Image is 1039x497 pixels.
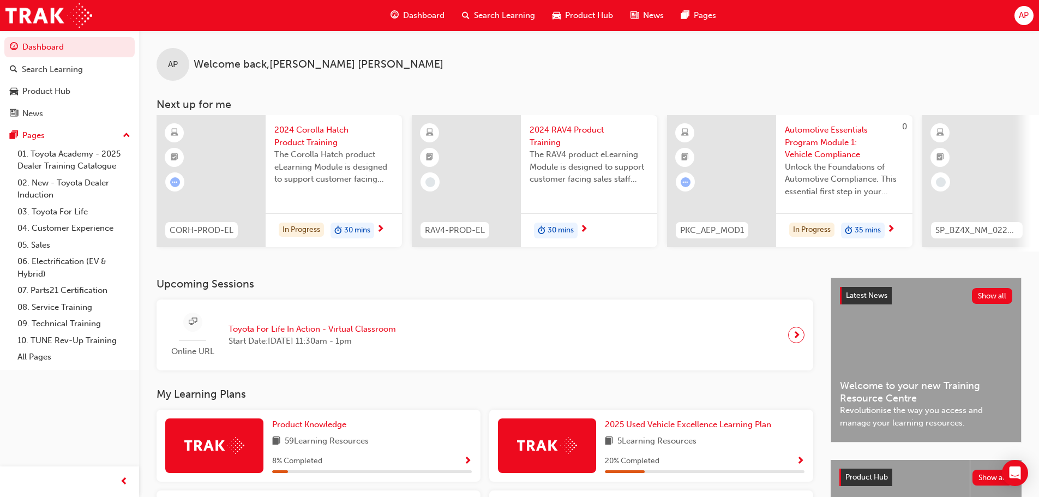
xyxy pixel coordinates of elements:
button: Pages [4,125,135,146]
a: Search Learning [4,59,135,80]
span: Toyota For Life In Action - Virtual Classroom [229,323,396,336]
div: In Progress [279,223,324,237]
h3: Upcoming Sessions [157,278,813,290]
button: Show Progress [796,454,804,468]
span: booktick-icon [681,151,689,165]
a: CORH-PROD-EL2024 Corolla Hatch Product TrainingThe Corolla Hatch product eLearning Module is desi... [157,115,402,247]
span: 30 mins [548,224,574,237]
div: Product Hub [22,85,70,98]
span: Pages [694,9,716,22]
a: Product HubShow all [839,469,1013,486]
span: sessionType_ONLINE_URL-icon [189,315,197,329]
span: booktick-icon [171,151,178,165]
span: 30 mins [344,224,370,237]
img: Trak [184,437,244,454]
span: 0 [902,122,907,131]
div: Pages [22,129,45,142]
a: search-iconSearch Learning [453,4,544,27]
span: 8 % Completed [272,455,322,468]
a: News [4,104,135,124]
span: Show Progress [464,457,472,466]
span: news-icon [10,109,18,119]
span: Product Hub [845,472,888,482]
div: Search Learning [22,63,83,76]
a: pages-iconPages [672,4,725,27]
button: Show all [972,288,1013,304]
span: Revolutionise the way you access and manage your learning resources. [840,404,1012,429]
span: 2024 RAV4 Product Training [530,124,648,148]
span: duration-icon [845,224,852,238]
span: learningResourceType_ELEARNING-icon [171,126,178,140]
a: 0PKC_AEP_MOD1Automotive Essentials Program Module 1: Vehicle ComplianceUnlock the Foundations of ... [667,115,912,247]
img: Trak [517,437,577,454]
a: 05. Sales [13,237,135,254]
span: next-icon [887,225,895,235]
span: book-icon [272,435,280,448]
a: 08. Service Training [13,299,135,316]
span: duration-icon [538,224,545,238]
span: RAV4-PROD-EL [425,224,485,237]
span: learningRecordVerb_NONE-icon [936,177,946,187]
span: learningRecordVerb_NONE-icon [425,177,435,187]
span: next-icon [792,327,801,343]
span: booktick-icon [936,151,944,165]
a: car-iconProduct Hub [544,4,622,27]
span: book-icon [605,435,613,448]
span: pages-icon [10,131,18,141]
span: guage-icon [10,43,18,52]
span: News [643,9,664,22]
span: AP [168,58,178,71]
a: guage-iconDashboard [382,4,453,27]
a: All Pages [13,349,135,366]
span: Welcome to your new Training Resource Centre [840,380,1012,404]
div: Open Intercom Messenger [1002,460,1028,486]
span: car-icon [552,9,561,22]
button: Show all [972,470,1013,486]
span: The RAV4 product eLearning Module is designed to support customer facing sales staff with introdu... [530,148,648,185]
span: Search Learning [474,9,535,22]
a: Latest NewsShow all [840,287,1012,304]
span: guage-icon [391,9,399,22]
a: 10. TUNE Rev-Up Training [13,332,135,349]
span: learningResourceType_ELEARNING-icon [426,126,434,140]
a: 01. Toyota Academy - 2025 Dealer Training Catalogue [13,146,135,175]
span: 59 Learning Resources [285,435,369,448]
span: Unlock the Foundations of Automotive Compliance. This essential first step in your Automotive Ess... [785,161,904,198]
span: next-icon [580,225,588,235]
span: booktick-icon [426,151,434,165]
a: 04. Customer Experience [13,220,135,237]
a: RAV4-PROD-EL2024 RAV4 Product TrainingThe RAV4 product eLearning Module is designed to support cu... [412,115,657,247]
span: Show Progress [796,457,804,466]
span: news-icon [630,9,639,22]
img: Trak [5,3,92,28]
span: CORH-PROD-EL [170,224,233,237]
h3: My Learning Plans [157,388,813,400]
button: AP [1014,6,1034,25]
span: Dashboard [403,9,445,22]
span: Welcome back , [PERSON_NAME] [PERSON_NAME] [194,58,443,71]
a: Dashboard [4,37,135,57]
span: next-icon [376,225,385,235]
span: learningResourceType_ELEARNING-icon [936,126,944,140]
span: up-icon [123,129,130,143]
a: news-iconNews [622,4,672,27]
span: duration-icon [334,224,342,238]
a: 09. Technical Training [13,315,135,332]
span: 2024 Corolla Hatch Product Training [274,124,393,148]
span: prev-icon [120,475,128,489]
span: car-icon [10,87,18,97]
span: The Corolla Hatch product eLearning Module is designed to support customer facing sales staff wit... [274,148,393,185]
a: 2025 Used Vehicle Excellence Learning Plan [605,418,776,431]
div: News [22,107,43,120]
span: 2025 Used Vehicle Excellence Learning Plan [605,420,771,429]
span: search-icon [462,9,470,22]
button: Show Progress [464,454,472,468]
span: search-icon [10,65,17,75]
span: AP [1019,9,1029,22]
span: Automotive Essentials Program Module 1: Vehicle Compliance [785,124,904,161]
a: 06. Electrification (EV & Hybrid) [13,253,135,282]
span: 20 % Completed [605,455,659,468]
span: SP_BZ4X_NM_0224_EL01 [935,224,1018,237]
